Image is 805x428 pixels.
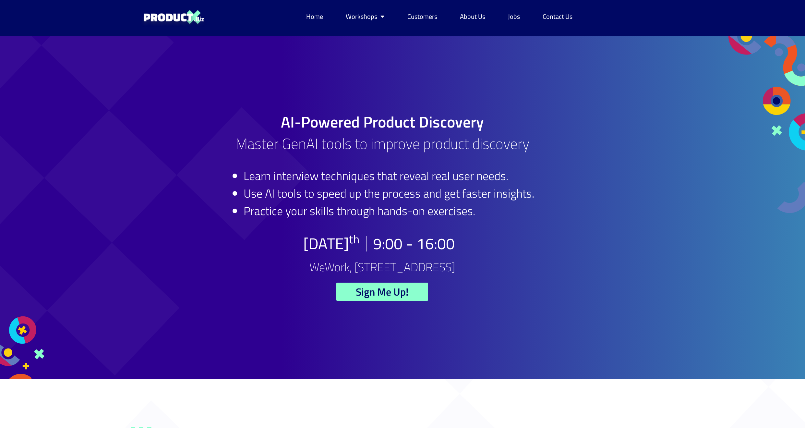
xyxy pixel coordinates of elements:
a: Customers [401,9,444,24]
li: Learn interview techniques that reveal real user needs. [244,167,534,185]
a: Workshops [339,9,391,24]
a: Contact Us [536,9,579,24]
sup: th [349,230,359,248]
li: Use AI tools to speed up the process and get faster insights. [244,185,534,202]
a: Sign Me Up! [336,283,428,301]
h2: Master GenAI tools to improve product discovery [130,136,634,151]
span: Sign Me Up! [356,287,409,297]
h2: 9:00 - 16:00 [373,236,455,251]
li: Practice your skills through hands-on exercises. [244,202,534,220]
h2: [DATE] [303,236,359,251]
a: Jobs [501,9,526,24]
nav: Menu [300,9,579,24]
h1: AI-Powered Product Discovery [130,114,634,130]
a: About Us [453,9,492,24]
h2: WeWork, [STREET_ADDRESS] [309,261,455,273]
a: Home [300,9,330,24]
